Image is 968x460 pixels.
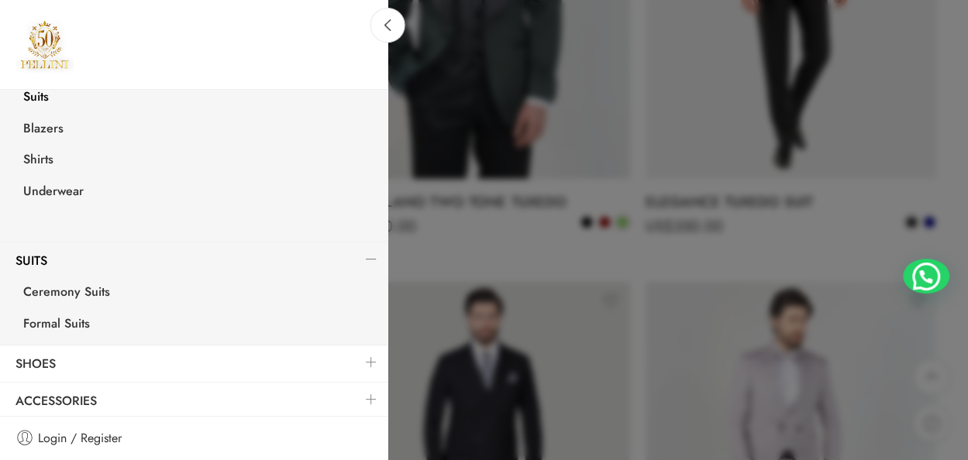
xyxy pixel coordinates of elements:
[8,310,388,342] a: Formal Suits
[8,177,388,209] a: Underwear
[8,83,388,115] a: Suits
[16,428,372,448] a: Login / Register
[38,428,122,448] span: Login / Register
[8,278,388,310] a: Ceremony Suits
[16,15,74,74] a: Pellini -
[8,115,388,146] a: Blazers
[16,15,74,74] img: Pellini
[8,146,388,177] a: Shirts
